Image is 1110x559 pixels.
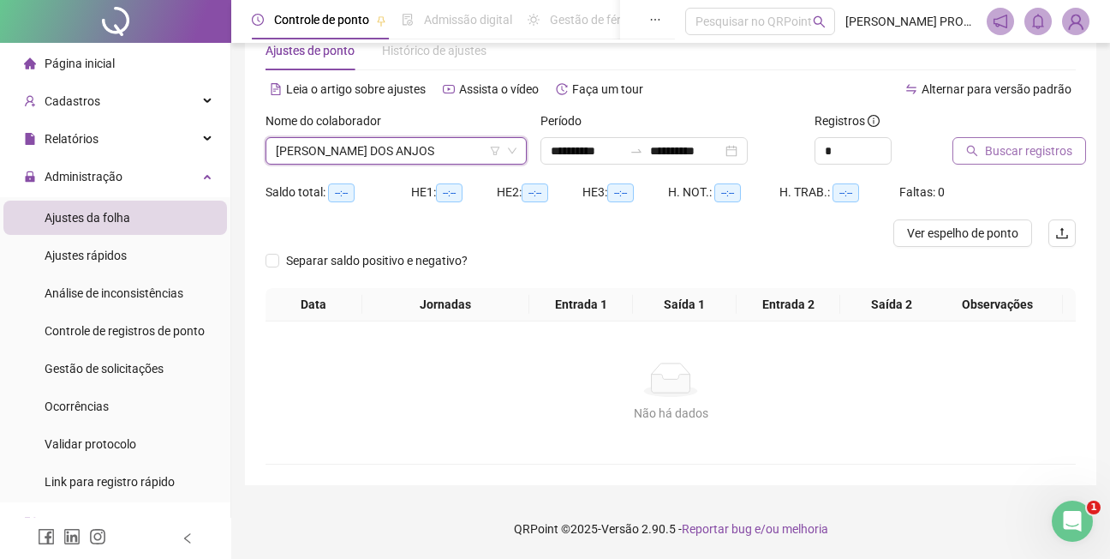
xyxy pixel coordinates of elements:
iframe: Intercom live chat [1052,501,1093,542]
span: instagram [89,528,106,545]
span: --:-- [832,183,859,202]
label: Período [540,111,593,130]
span: Gestão de solicitações [45,362,164,376]
span: Página inicial [45,57,115,70]
span: Controle de ponto [274,13,369,27]
span: search [966,145,978,157]
span: Ocorrências [45,400,109,413]
span: sun [528,14,540,26]
div: HE 3: [582,183,668,202]
span: export [24,517,36,529]
div: HE 2: [497,183,582,202]
span: 1 [1087,501,1101,514]
span: Controle de registros de ponto [45,324,205,338]
div: HE 1: [411,183,497,202]
div: Ajustes de ponto [266,41,355,60]
span: info-circle [868,115,880,127]
span: --:-- [714,183,741,202]
th: Saída 2 [840,288,944,322]
span: Admissão digital [424,13,512,27]
span: --:-- [522,183,548,202]
span: Faltas: 0 [899,185,945,199]
span: filter [490,146,500,156]
span: file-text [270,83,282,95]
span: Cadastros [45,94,100,108]
span: to [630,144,643,158]
span: Ajustes da folha [45,211,130,225]
span: notification [993,14,1008,29]
span: Versão [601,522,639,536]
span: --:-- [328,183,355,202]
span: upload [1055,226,1069,240]
span: file [24,133,36,145]
span: youtube [443,83,455,95]
span: lock [24,171,36,183]
span: ellipsis [649,14,661,26]
span: Leia o artigo sobre ajustes [286,82,426,96]
th: Observações [931,288,1063,322]
label: Nome do colaborador [266,111,392,130]
img: 90873 [1063,9,1089,34]
span: left [182,532,194,544]
div: Histórico de ajustes [382,41,486,60]
span: Administração [45,170,122,183]
span: swap [905,83,917,95]
span: Relatórios [45,132,98,146]
span: --:-- [436,183,462,202]
span: Separar saldo positivo e negativo? [279,251,474,270]
span: Ver espelho de ponto [907,224,1018,243]
span: search [813,15,826,28]
footer: QRPoint © 2025 - 2.90.5 - [231,499,1110,559]
span: user-add [24,95,36,107]
span: ANDREA MARIA DE JESUS DOS ANJOS [276,138,516,164]
span: Análise de inconsistências [45,286,183,300]
span: bell [1030,14,1046,29]
span: Observações [938,295,1056,314]
div: H. NOT.: [668,183,779,202]
span: home [24,57,36,69]
span: Exportações [45,516,111,530]
span: Faça um tour [572,82,643,96]
span: pushpin [376,15,386,26]
span: Reportar bug e/ou melhoria [682,522,828,536]
span: Gestão de férias [550,13,636,27]
span: clock-circle [252,14,264,26]
button: Buscar registros [952,137,1086,165]
span: Ajustes rápidos [45,249,127,262]
span: linkedin [63,528,81,545]
span: [PERSON_NAME] PRODUÇÃO DE EVENTOS LTDA [845,12,976,31]
button: Ver espelho de ponto [893,219,1032,247]
span: Buscar registros [985,141,1072,160]
span: swap-right [630,144,643,158]
span: --:-- [607,183,634,202]
th: Entrada 1 [529,288,633,322]
span: file-done [402,14,414,26]
span: history [556,83,568,95]
th: Jornadas [362,288,529,322]
span: Link para registro rápido [45,475,175,489]
span: Validar protocolo [45,437,136,451]
span: Alternar para versão padrão [922,82,1071,96]
span: facebook [38,528,55,545]
span: Registros [815,111,880,130]
th: Data [266,288,362,322]
div: Não há dados [286,404,1055,423]
div: Saldo total: [266,183,411,202]
th: Entrada 2 [737,288,840,322]
span: Assista o vídeo [459,82,539,96]
th: Saída 1 [633,288,737,322]
div: H. TRAB.: [779,183,899,202]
